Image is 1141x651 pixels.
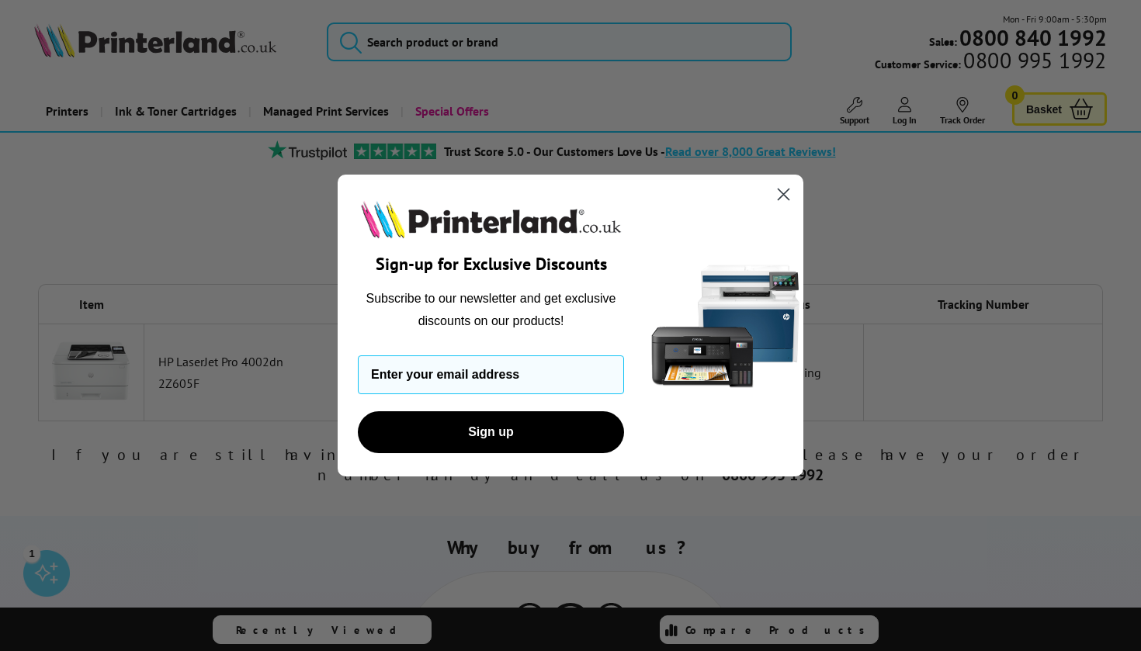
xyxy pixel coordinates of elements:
button: Close dialog [770,181,797,208]
span: Sign-up for Exclusive Discounts [376,253,607,275]
img: Printerland.co.uk [358,198,624,241]
img: 5290a21f-4df8-4860-95f4-ea1e8d0e8904.png [648,175,803,476]
button: Sign up [358,411,624,453]
input: Enter your email address [358,355,624,394]
span: Subscribe to our newsletter and get exclusive discounts on our products! [366,292,616,327]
